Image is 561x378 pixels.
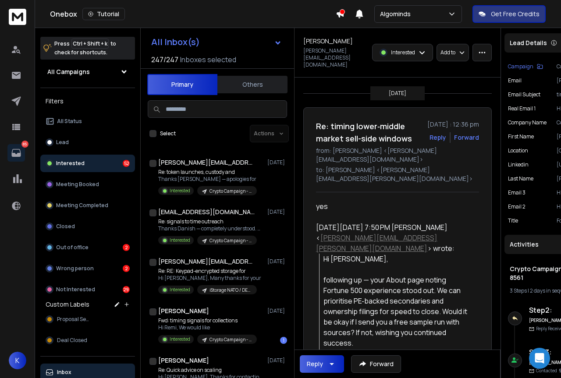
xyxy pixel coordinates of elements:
[316,166,479,183] p: to: [PERSON_NAME] <[PERSON_NAME][EMAIL_ADDRESS][PERSON_NAME][DOMAIN_NAME]>
[267,208,287,215] p: [DATE]
[158,317,257,324] p: Fwd: timing signals for collections
[40,113,135,130] button: All Status
[508,63,543,70] button: Campaign
[40,311,135,328] button: Proposal Sent
[303,47,367,68] p: [PERSON_NAME][EMAIL_ADDRESS][DOMAIN_NAME]
[40,260,135,277] button: Wrong person2
[307,360,323,368] div: Reply
[316,201,472,212] div: yes
[508,203,525,210] p: Email 2
[510,287,527,294] span: 3 Steps
[209,287,252,293] p: iStorage NATO / DEFENCE campaigns
[158,356,209,365] h1: [PERSON_NAME]
[209,237,252,244] p: Crypto Campaign - Row 3001 - 8561
[389,90,406,97] p: [DATE]
[9,352,26,369] button: K
[21,141,28,148] p: 85
[158,275,261,282] p: Hi [PERSON_NAME], Many thanks for your
[508,63,533,70] p: Campaign
[57,316,92,323] span: Proposal Sent
[170,336,190,343] p: Interested
[209,188,252,194] p: Crypto Campaign - Row 3001 - 8561
[40,63,135,81] button: All Campaigns
[351,355,401,373] button: Forward
[40,332,135,349] button: Deal Closed
[158,158,255,167] h1: [PERSON_NAME][EMAIL_ADDRESS][DOMAIN_NAME]
[71,39,109,49] span: Ctrl + Shift + k
[158,218,263,225] p: Re: signals to time outreach
[123,286,130,293] div: 29
[123,244,130,251] div: 2
[56,286,95,293] p: Not Interested
[158,208,255,216] h1: [EMAIL_ADDRESS][DOMAIN_NAME]
[209,336,252,343] p: Crypto Campaign - Row 3001 - 8561
[40,281,135,298] button: Not Interested29
[430,133,446,142] button: Reply
[529,348,550,369] div: Open Intercom Messenger
[170,286,190,293] p: Interested
[56,265,94,272] p: Wrong person
[123,265,130,272] div: 2
[57,118,82,125] p: All Status
[158,307,209,315] h1: [PERSON_NAME]
[508,147,528,154] p: location
[472,5,546,23] button: Get Free Credits
[40,218,135,235] button: Closed
[170,237,190,244] p: Interested
[508,77,522,84] p: Email
[380,10,414,18] p: Algominds
[316,146,479,164] p: from: [PERSON_NAME] <[PERSON_NAME][EMAIL_ADDRESS][DOMAIN_NAME]>
[170,187,190,194] p: Interested
[508,189,525,196] p: Email 3
[56,202,108,209] p: Meeting Completed
[144,33,289,51] button: All Inbox(s)
[508,91,540,98] p: Email Subject
[57,337,87,344] span: Deal Closed
[160,130,176,137] label: Select
[267,258,287,265] p: [DATE]
[508,133,534,140] p: First Name
[40,239,135,256] button: Out of office2
[82,8,125,20] button: Tutorial
[7,144,25,162] a: 85
[40,95,135,107] h3: Filters
[217,75,288,94] button: Others
[123,160,130,167] div: 52
[56,139,69,146] p: Lead
[54,39,116,57] p: Press to check for shortcuts.
[267,159,287,166] p: [DATE]
[147,74,217,95] button: Primary
[323,254,472,348] div: Hi [PERSON_NAME], following up — your About page noting Fortune 500 experience stood out. We can ...
[40,155,135,172] button: Interested52
[508,105,536,112] p: Real Email 1
[158,367,263,374] p: Re: Quick advice on scaling
[40,176,135,193] button: Meeting Booked
[57,369,71,376] p: Inbox
[316,233,437,253] a: [PERSON_NAME][EMAIL_ADDRESS][PERSON_NAME][DOMAIN_NAME]
[427,120,479,129] p: [DATE] : 12:36 pm
[158,225,263,232] p: Thanks Danish — completely understood. Here’s
[303,37,353,46] h1: [PERSON_NAME]
[158,169,257,176] p: Re: token launches, custody and
[151,38,200,46] h1: All Inbox(s)
[316,120,422,145] h1: Re: timing lower‑middle market sell-side windows
[440,49,455,56] p: Add to
[40,134,135,151] button: Lead
[56,181,99,188] p: Meeting Booked
[158,268,261,275] p: Re: RE: Keypad-encrypted storage for
[158,176,257,183] p: Thanks [PERSON_NAME] — apologies for
[56,244,89,251] p: Out of office
[46,300,89,309] h3: Custom Labels
[454,133,479,142] div: Forward
[50,8,336,20] div: Onebox
[267,307,287,314] p: [DATE]
[47,67,90,76] h1: All Campaigns
[158,257,255,266] h1: [PERSON_NAME][EMAIL_ADDRESS][DOMAIN_NAME]
[40,197,135,214] button: Meeting Completed
[316,222,472,254] div: [DATE][DATE] 7:50 PM [PERSON_NAME] < > wrote:
[158,324,257,331] p: Hi Remi, We would like
[300,355,344,373] button: Reply
[56,160,85,167] p: Interested
[508,175,533,182] p: Last Name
